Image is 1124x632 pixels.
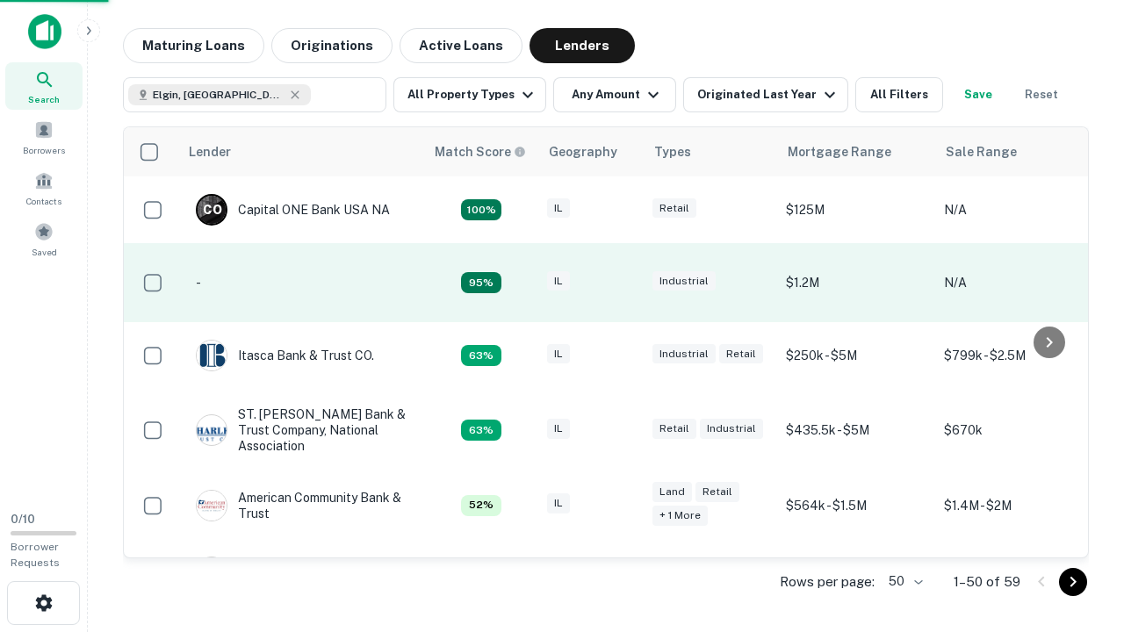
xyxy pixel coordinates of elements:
[652,506,708,526] div: + 1 more
[695,482,739,502] div: Retail
[777,176,935,243] td: $125M
[28,92,60,106] span: Search
[1059,568,1087,596] button: Go to next page
[946,141,1017,162] div: Sale Range
[11,541,60,569] span: Borrower Requests
[549,141,617,162] div: Geography
[189,141,231,162] div: Lender
[652,344,716,364] div: Industrial
[5,215,83,262] a: Saved
[196,273,201,292] p: -
[32,245,57,259] span: Saved
[547,493,570,513] div: IL
[196,340,374,371] div: Itasca Bank & Trust CO.
[547,419,570,439] div: IL
[777,127,935,176] th: Mortgage Range
[538,127,644,176] th: Geography
[461,272,501,293] div: Capitalize uses an advanced AI algorithm to match your search with the best lender. The match sco...
[123,28,264,63] button: Maturing Loans
[935,176,1093,243] td: N/A
[1036,492,1124,576] iframe: Chat Widget
[652,271,716,291] div: Industrial
[197,491,227,521] img: picture
[5,113,83,161] a: Borrowers
[461,199,501,220] div: Capitalize uses an advanced AI algorithm to match your search with the best lender. The match sco...
[178,127,424,176] th: Lender
[700,419,763,439] div: Industrial
[1013,77,1070,112] button: Reset
[788,141,891,162] div: Mortgage Range
[461,420,501,441] div: Capitalize uses an advanced AI algorithm to match your search with the best lender. The match sco...
[197,557,227,587] img: picture
[950,77,1006,112] button: Save your search to get updates of matches that match your search criteria.
[780,571,875,592] p: Rows per page:
[935,389,1093,472] td: $670k
[935,539,1093,606] td: N/A
[197,341,227,370] img: picture
[652,419,696,439] div: Retail
[882,569,926,594] div: 50
[424,127,538,176] th: Capitalize uses an advanced AI algorithm to match your search with the best lender. The match sco...
[28,14,61,49] img: capitalize-icon.png
[553,77,676,112] button: Any Amount
[196,194,390,226] div: Capital ONE Bank USA NA
[393,77,546,112] button: All Property Types
[547,344,570,364] div: IL
[435,142,522,162] h6: Match Score
[644,127,777,176] th: Types
[203,201,221,219] p: C O
[935,322,1093,389] td: $799k - $2.5M
[23,143,65,157] span: Borrowers
[153,87,285,103] span: Elgin, [GEOGRAPHIC_DATA], [GEOGRAPHIC_DATA]
[777,243,935,322] td: $1.2M
[11,513,35,526] span: 0 / 10
[777,539,935,606] td: $500k - $880.5k
[777,472,935,539] td: $564k - $1.5M
[5,164,83,212] a: Contacts
[652,482,692,502] div: Land
[954,571,1020,592] p: 1–50 of 59
[461,345,501,366] div: Capitalize uses an advanced AI algorithm to match your search with the best lender. The match sco...
[26,194,61,208] span: Contacts
[5,62,83,110] a: Search
[697,84,840,105] div: Originated Last Year
[196,557,388,588] div: Republic Bank Of Chicago
[400,28,522,63] button: Active Loans
[197,415,227,445] img: picture
[652,198,696,219] div: Retail
[547,271,570,291] div: IL
[777,322,935,389] td: $250k - $5M
[777,389,935,472] td: $435.5k - $5M
[547,198,570,219] div: IL
[271,28,393,63] button: Originations
[196,406,407,455] div: ST. [PERSON_NAME] Bank & Trust Company, National Association
[719,344,763,364] div: Retail
[683,77,848,112] button: Originated Last Year
[935,243,1093,322] td: N/A
[530,28,635,63] button: Lenders
[935,127,1093,176] th: Sale Range
[855,77,943,112] button: All Filters
[461,495,501,516] div: Capitalize uses an advanced AI algorithm to match your search with the best lender. The match sco...
[435,142,526,162] div: Capitalize uses an advanced AI algorithm to match your search with the best lender. The match sco...
[196,490,407,521] div: American Community Bank & Trust
[654,141,691,162] div: Types
[935,472,1093,539] td: $1.4M - $2M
